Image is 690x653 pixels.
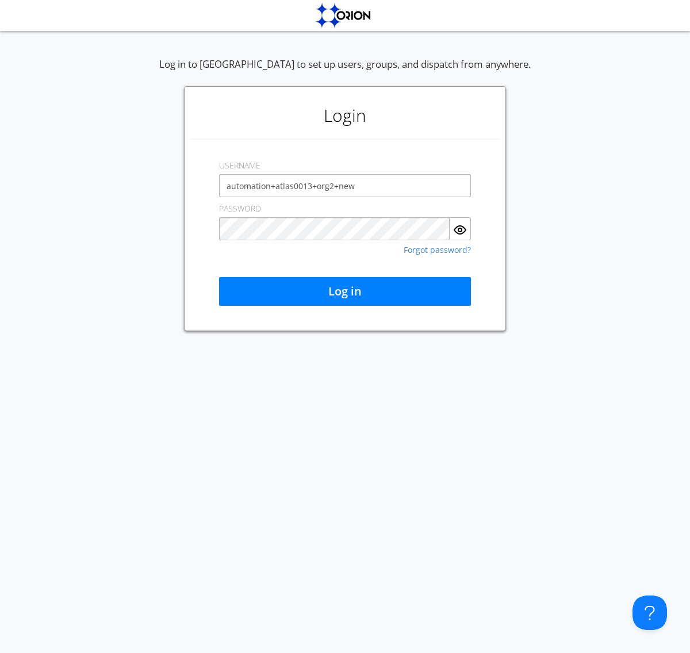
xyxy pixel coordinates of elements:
[450,217,471,240] button: Show Password
[219,277,471,306] button: Log in
[453,223,467,237] img: eye.svg
[159,57,531,86] div: Log in to [GEOGRAPHIC_DATA] to set up users, groups, and dispatch from anywhere.
[632,596,667,630] iframe: Toggle Customer Support
[190,93,500,139] h1: Login
[404,246,471,254] a: Forgot password?
[219,203,261,214] label: PASSWORD
[219,217,450,240] input: Password
[219,160,260,171] label: USERNAME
